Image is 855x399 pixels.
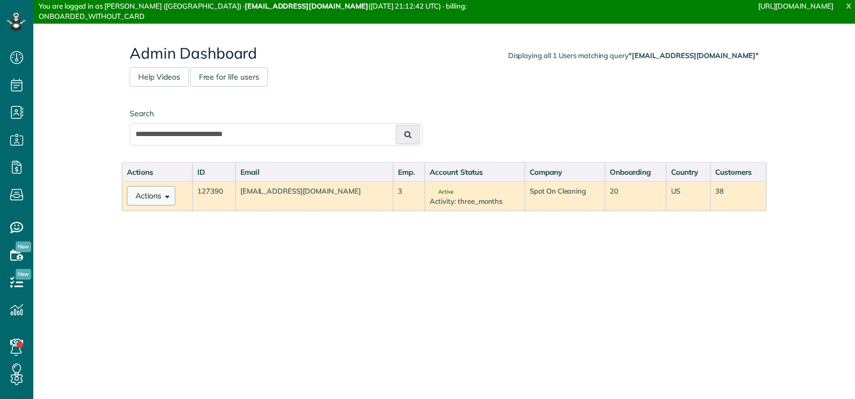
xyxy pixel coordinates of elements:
[130,45,759,62] h2: Admin Dashboard
[130,67,189,87] a: Help Videos
[671,167,706,177] div: Country
[16,241,31,252] span: New
[525,181,605,211] td: Spot On Cleaning
[605,181,666,211] td: 20
[530,167,601,177] div: Company
[398,167,420,177] div: Emp.
[710,181,766,211] td: 38
[245,2,368,10] strong: [EMAIL_ADDRESS][DOMAIN_NAME]
[130,108,423,119] label: Search
[193,181,236,211] td: 127390
[127,167,188,177] div: Actions
[758,2,833,10] a: [URL][DOMAIN_NAME]
[715,167,761,177] div: Customers
[197,167,231,177] div: ID
[16,269,31,280] span: New
[508,51,759,61] div: Displaying all 1 Users matching query
[236,181,393,211] td: [EMAIL_ADDRESS][DOMAIN_NAME]
[430,189,453,195] span: Active
[430,167,520,177] div: Account Status
[190,67,268,87] a: Free for life users
[666,181,710,211] td: US
[127,186,175,205] button: Actions
[610,167,661,177] div: Onboarding
[240,167,388,177] div: Email
[430,196,520,206] div: Activity: three_months
[393,181,425,211] td: 3
[629,51,759,60] strong: "[EMAIL_ADDRESS][DOMAIN_NAME]"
